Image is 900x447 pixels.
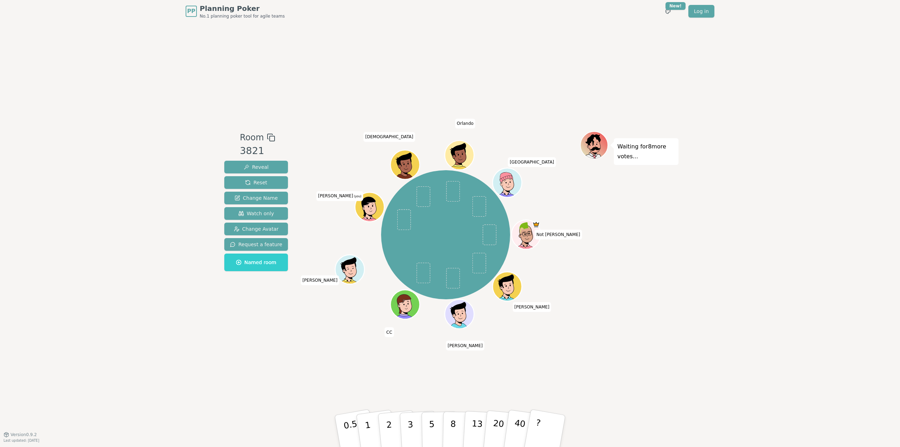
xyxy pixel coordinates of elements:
[666,2,686,10] div: New!
[187,7,195,15] span: PP
[533,221,540,228] span: Not Shaun is the host
[230,241,282,248] span: Request a feature
[224,192,288,204] button: Change Name
[224,207,288,220] button: Watch only
[224,223,288,235] button: Change Avatar
[224,238,288,251] button: Request a feature
[617,142,675,161] p: Waiting for 8 more votes...
[200,4,285,13] span: Planning Poker
[224,161,288,173] button: Reveal
[240,131,264,144] span: Room
[224,176,288,189] button: Reset
[186,4,285,19] a: PPPlanning PokerNo.1 planning poker tool for agile teams
[4,432,37,438] button: Version0.9.2
[353,195,361,198] span: (you)
[301,276,339,286] span: Click to change your name
[11,432,37,438] span: Version 0.9.2
[385,327,394,337] span: Click to change your name
[535,230,582,240] span: Click to change your name
[356,193,384,221] button: Click to change your avatar
[224,254,288,271] button: Named room
[234,194,278,202] span: Change Name
[245,179,267,186] span: Reset
[446,341,484,351] span: Click to change your name
[316,191,363,201] span: Click to change your name
[236,259,276,266] span: Named room
[244,164,269,171] span: Reveal
[234,225,279,232] span: Change Avatar
[508,157,556,167] span: Click to change your name
[4,439,39,442] span: Last updated: [DATE]
[662,5,674,18] button: New!
[688,5,714,18] a: Log in
[513,302,551,312] span: Click to change your name
[200,13,285,19] span: No.1 planning poker tool for agile teams
[455,119,475,129] span: Click to change your name
[240,144,275,158] div: 3821
[238,210,274,217] span: Watch only
[364,132,415,142] span: Click to change your name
